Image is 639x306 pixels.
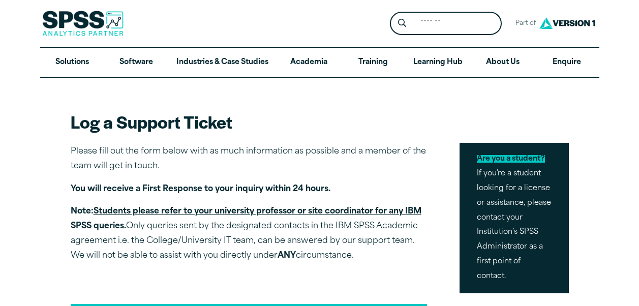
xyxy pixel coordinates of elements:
a: Learning Hub [405,48,471,77]
span: Part of [510,16,537,31]
a: Training [341,48,405,77]
a: Enquire [535,48,599,77]
strong: Note: . [71,207,421,230]
strong: You will receive a First Response to your inquiry within 24 hours. [71,185,330,193]
svg: Search magnifying glass icon [398,19,406,27]
a: Solutions [40,48,104,77]
button: Search magnifying glass icon [392,14,411,33]
p: If you’re a student looking for a license or assistance, please contact your Institution’s SPSS A... [460,143,569,293]
nav: Desktop version of site main menu [40,48,599,77]
strong: ANY [278,252,296,260]
mark: Are you a student? [477,155,545,163]
img: Version1 Logo [537,14,598,33]
img: SPSS Analytics Partner [42,11,124,36]
a: Industries & Case Studies [168,48,277,77]
u: Students please refer to your university professor or site coordinator for any IBM SPSS queries [71,207,421,230]
p: Please fill out the form below with as much information as possible and a member of the team will... [71,144,427,174]
a: Academia [277,48,341,77]
p: Only queries sent by the designated contacts in the IBM SPSS Academic agreement i.e. the College/... [71,204,427,263]
a: About Us [471,48,535,77]
form: Site Header Search Form [390,12,502,36]
a: Software [104,48,168,77]
h2: Log a Support Ticket [71,110,427,133]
